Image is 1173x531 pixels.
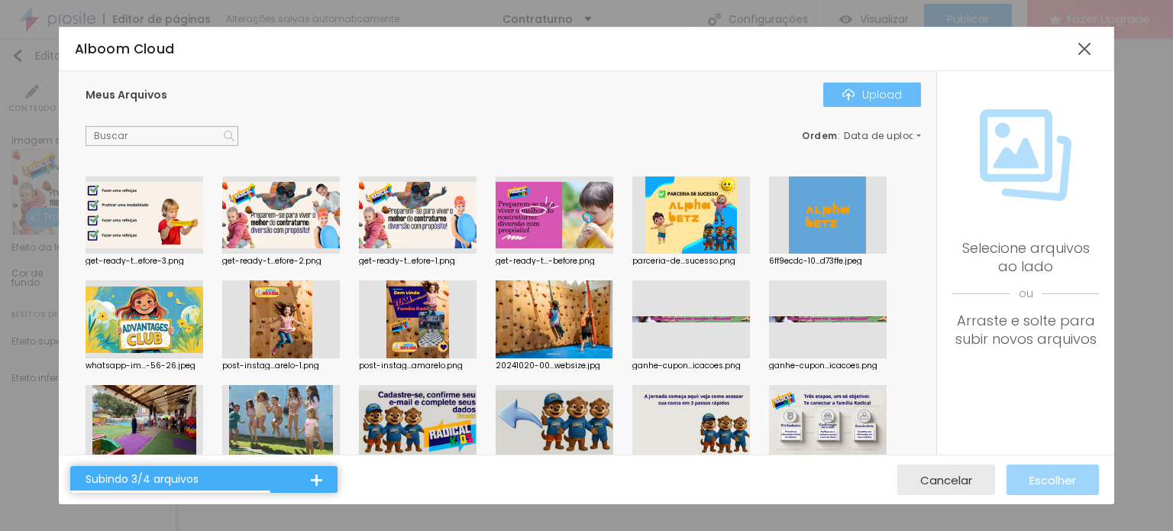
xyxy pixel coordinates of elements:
div: get-ready-t...efore-2.png [222,257,340,265]
img: Icone [224,131,234,141]
div: 6ff9ecdc-10...d73ffe.jpeg [769,257,887,265]
button: Cancelar [897,465,995,495]
div: get-ready-t...efore-1.png [359,257,477,265]
div: get-ready-t...efore-3.png [86,257,203,265]
span: Escolher [1029,474,1076,487]
button: IconeUpload [823,83,921,107]
div: 20241020-00...websize.jpg [496,362,613,370]
div: Selecione arquivos ao lado Arraste e solte para subir novos arquivos [952,239,1099,348]
div: get-ready-t...-before.png [496,257,613,265]
span: Meus Arquivos [86,87,167,102]
span: ou [952,276,1099,312]
div: : [802,131,921,141]
div: ganhe-cupon...icacoes.png [769,362,887,370]
div: ganhe-cupon...icacoes.png [632,362,750,370]
div: Subindo 3/4 arquivos [86,474,311,485]
div: post-instag...amarelo.png [359,362,477,370]
div: Upload [842,89,902,101]
button: Escolher [1007,465,1099,495]
span: Alboom Cloud [75,40,175,58]
span: Cancelar [920,474,972,487]
div: parceria-de...sucesso.png [632,257,750,265]
div: whatsapp-im...-56-26.jpeg [86,362,203,370]
img: Icone [980,109,1071,201]
input: Buscar [86,126,238,146]
img: Icone [842,89,855,101]
span: Data de upload [844,131,923,141]
span: Ordem [802,129,838,142]
div: post-instag...arelo-1.png [222,362,340,370]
